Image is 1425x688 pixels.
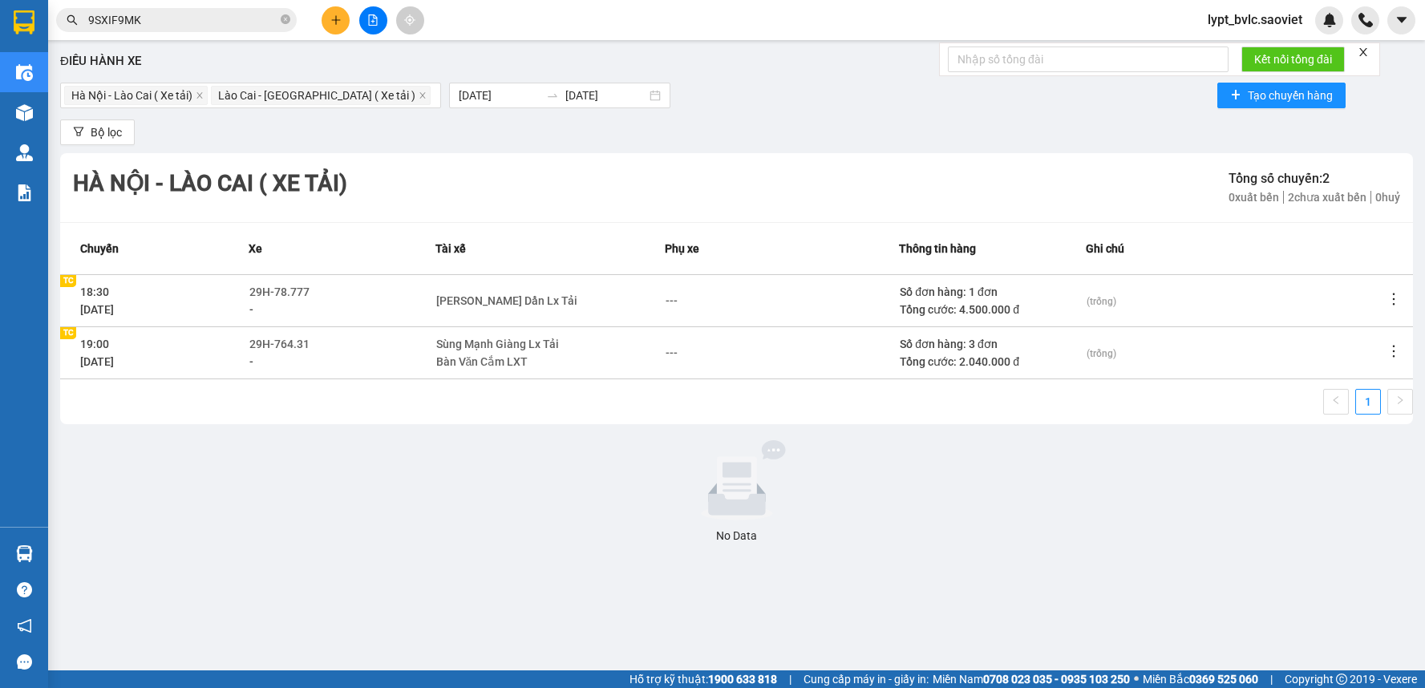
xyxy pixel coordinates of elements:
button: left [1323,389,1349,415]
div: Số đơn hàng: 3 đơn [900,335,1085,353]
div: Tổng cước: 4.500.000 đ [900,301,1085,318]
div: --- [666,344,678,362]
span: more [1386,291,1402,307]
button: filterBộ lọc [60,119,135,145]
span: Tạo chuyến hàng [1248,87,1333,104]
a: 1 [1356,390,1380,414]
span: lypt_bvlc.saoviet [1195,10,1315,30]
img: solution-icon [16,184,33,201]
div: Số đơn hàng: 1 đơn [900,283,1085,301]
div: TC [60,327,76,339]
div: Sùng Mạnh Giàng Lx Tải [436,335,559,353]
span: - [249,303,253,316]
span: plus [1230,89,1241,102]
strong: 0369 525 060 [1189,673,1258,686]
div: Hà Nội - Lào Cai ( Xe tải) [73,166,347,201]
span: ⚪️ [1134,676,1139,682]
img: icon-new-feature [1322,13,1337,27]
span: Lào Cai - [GEOGRAPHIC_DATA] ( Xe tải ) [218,87,415,104]
span: 19:00 [80,338,109,350]
img: logo-vxr [14,10,34,34]
span: Cung cấp máy in - giấy in: [804,670,929,688]
li: 1 [1355,389,1381,415]
strong: 1900 633 818 [708,673,777,686]
span: Miền Nam [933,670,1130,688]
span: message [17,654,32,670]
span: close [1358,47,1369,58]
span: Miền Bắc [1143,670,1258,688]
div: TC [60,275,76,287]
span: 0 huỷ [1371,191,1400,204]
span: aim [404,14,415,26]
span: (trống) [1087,348,1116,359]
button: aim [396,6,424,34]
span: close [196,91,204,101]
span: Hà Nội - Lào Cai ( Xe tải) [64,86,208,105]
img: warehouse-icon [16,64,33,81]
div: [PERSON_NAME] Dần Lx Tải [436,292,577,310]
span: close [419,91,427,101]
div: No Data [67,527,1407,544]
li: Previous Page [1323,389,1349,415]
button: plus [322,6,350,34]
span: left [1331,395,1341,405]
span: 0 xuất bến [1229,191,1284,204]
button: file-add [359,6,387,34]
span: caret-down [1395,13,1409,27]
span: Hỗ trợ kỹ thuật: [630,670,777,688]
span: right [1395,395,1405,405]
span: swap-right [546,89,559,102]
div: Tổng số chuyến: 2 [1229,168,1400,188]
span: Phụ xe [665,240,699,257]
span: Thông tin hàng [899,240,976,257]
span: | [1270,670,1273,688]
span: | [789,670,791,688]
span: Kết nối tổng đài [1254,51,1332,68]
input: Tìm tên, số ĐT hoặc mã đơn [88,11,277,29]
img: phone-icon [1358,13,1373,27]
span: more [1386,343,1402,359]
li: Next Page [1387,389,1413,415]
span: [DATE] [80,303,114,316]
span: search [67,14,78,26]
span: Tài xế [435,240,466,257]
img: warehouse-icon [16,104,33,121]
span: to [546,89,559,102]
input: Nhập số tổng đài [948,47,1229,72]
span: notification [17,618,32,633]
div: Bàn Văn Cắm LXT [436,353,559,370]
span: 29H-78.777 [249,285,310,298]
span: close-circle [281,13,290,28]
span: Lào Cai - Hà Nội ( Xe tải ) [211,86,431,105]
input: Ngày kết thúc [565,87,646,104]
button: caret-down [1387,6,1415,34]
img: warehouse-icon [16,144,33,161]
span: (trống) [1087,296,1116,307]
button: Kết nối tổng đài [1241,47,1345,72]
span: [DATE] [80,355,114,368]
span: copyright [1336,674,1347,685]
span: question-circle [17,582,32,597]
span: - [249,355,253,368]
span: Xe [249,240,262,257]
span: 29H-764.31 [249,338,310,350]
div: --- [666,292,678,310]
button: plusTạo chuyến hàng [1217,83,1346,108]
span: Ghi chú [1086,240,1124,257]
div: Điều hành xe [60,52,1413,71]
span: Chuyến [80,240,119,257]
span: close-circle [281,14,290,24]
span: file-add [367,14,379,26]
div: Tổng cước: 2.040.000 đ [900,353,1085,370]
strong: 0708 023 035 - 0935 103 250 [983,673,1130,686]
span: 2 chưa xuất bến [1284,191,1371,204]
span: Bộ lọc [91,123,122,141]
input: Ngày bắt đầu [459,87,540,104]
span: 18:30 [80,285,109,298]
span: Hà Nội - Lào Cai ( Xe tải) [71,87,192,104]
span: plus [330,14,342,26]
button: right [1387,389,1413,415]
span: filter [73,126,84,139]
img: warehouse-icon [16,545,33,562]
